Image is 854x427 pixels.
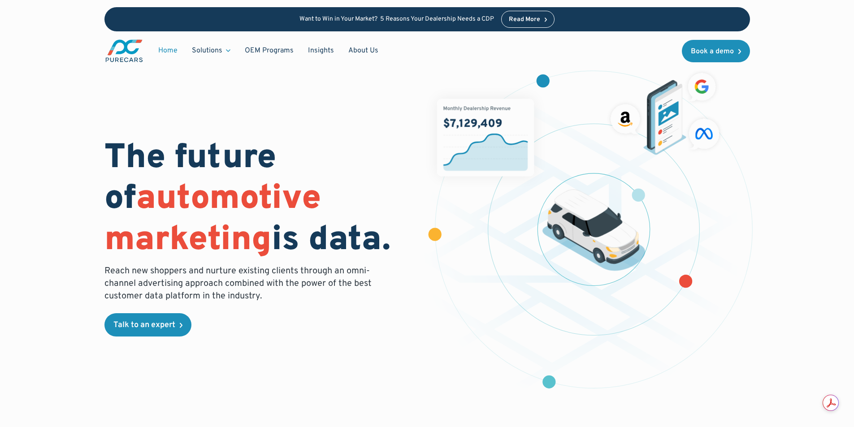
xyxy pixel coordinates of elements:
[542,190,645,271] img: illustration of a vehicle
[691,48,734,55] div: Book a demo
[151,42,185,59] a: Home
[104,313,191,336] a: Talk to an expert
[113,321,175,329] div: Talk to an expert
[341,42,386,59] a: About Us
[104,138,416,261] h1: The future of is data.
[185,42,238,59] div: Solutions
[104,39,144,63] a: main
[104,265,377,302] p: Reach new shoppers and nurture existing clients through an omni-channel advertising approach comb...
[437,99,534,176] img: chart showing monthly dealership revenue of $7m
[104,39,144,63] img: purecars logo
[238,42,301,59] a: OEM Programs
[607,69,724,155] img: ads on social media and advertising partners
[301,42,341,59] a: Insights
[501,11,555,28] a: Read More
[509,17,540,23] div: Read More
[682,40,750,62] a: Book a demo
[192,46,222,56] div: Solutions
[299,16,494,23] p: Want to Win in Your Market? 5 Reasons Your Dealership Needs a CDP
[104,178,321,262] span: automotive marketing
